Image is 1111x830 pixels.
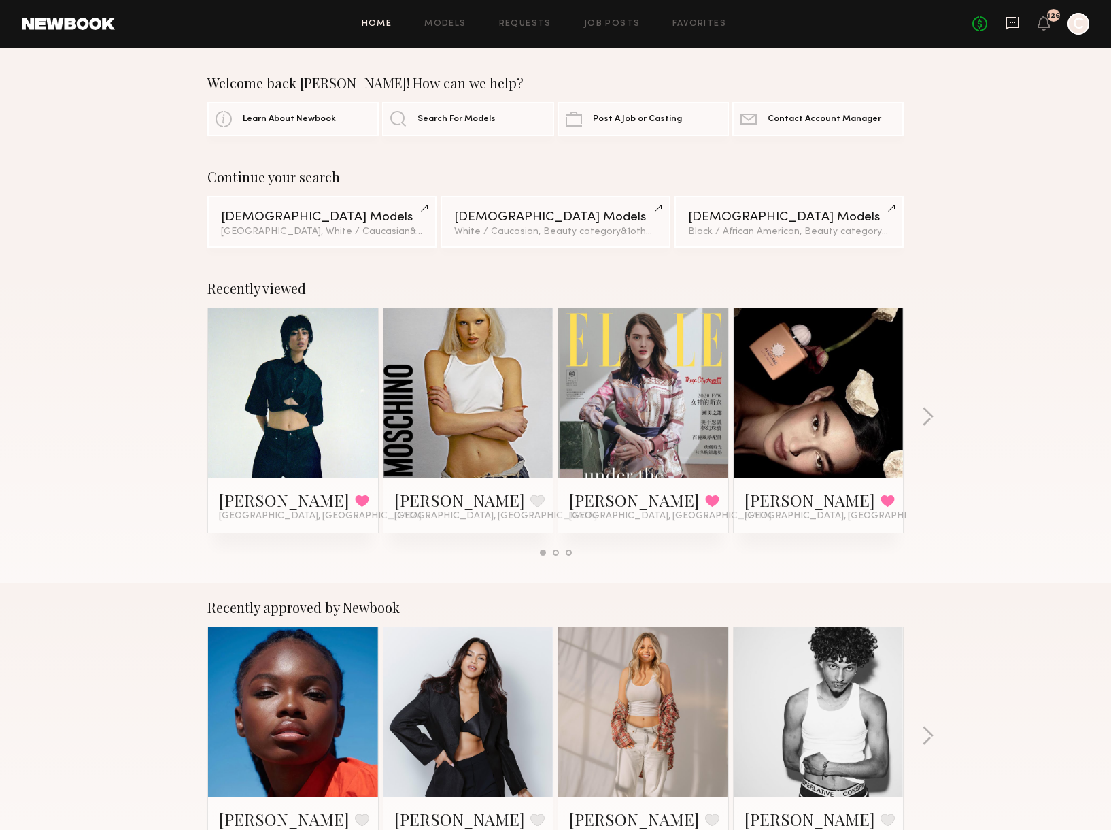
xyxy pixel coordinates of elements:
span: [GEOGRAPHIC_DATA], [GEOGRAPHIC_DATA] [569,511,772,522]
span: & 1 other filter [621,227,679,236]
a: Contact Account Manager [732,102,904,136]
a: [PERSON_NAME] [394,808,525,830]
span: [GEOGRAPHIC_DATA], [GEOGRAPHIC_DATA] [745,511,947,522]
span: Contact Account Manager [768,115,881,124]
a: Search For Models [382,102,553,136]
span: [GEOGRAPHIC_DATA], [GEOGRAPHIC_DATA] [219,511,422,522]
a: Models [424,20,466,29]
a: Home [362,20,392,29]
a: [DEMOGRAPHIC_DATA] ModelsBlack / African American, Beauty category&1other filter [674,196,904,248]
span: Post A Job or Casting [593,115,682,124]
span: & 2 other filter s [410,227,475,236]
a: Post A Job or Casting [558,102,729,136]
a: Requests [499,20,551,29]
a: [PERSON_NAME] [394,489,525,511]
span: [GEOGRAPHIC_DATA], [GEOGRAPHIC_DATA] [394,511,597,522]
a: [PERSON_NAME] [569,489,700,511]
div: White / Caucasian, Beauty category [454,227,656,237]
div: [DEMOGRAPHIC_DATA] Models [688,211,890,224]
a: [PERSON_NAME] [219,489,349,511]
a: Favorites [672,20,726,29]
span: Search For Models [417,115,496,124]
a: C [1067,13,1089,35]
a: Learn About Newbook [207,102,379,136]
a: [PERSON_NAME] [745,489,875,511]
div: [GEOGRAPHIC_DATA], White / Caucasian [221,227,423,237]
a: [DEMOGRAPHIC_DATA] Models[GEOGRAPHIC_DATA], White / Caucasian&2other filters [207,196,437,248]
div: Recently viewed [207,280,904,297]
a: [DEMOGRAPHIC_DATA] ModelsWhite / Caucasian, Beauty category&1other filter [441,196,670,248]
div: 126 [1047,12,1060,20]
div: [DEMOGRAPHIC_DATA] Models [454,211,656,224]
div: Welcome back [PERSON_NAME]! How can we help? [207,75,904,91]
div: [DEMOGRAPHIC_DATA] Models [221,211,423,224]
div: Recently approved by Newbook [207,599,904,616]
a: [PERSON_NAME] [219,808,349,830]
span: Learn About Newbook [243,115,336,124]
a: [PERSON_NAME] [745,808,875,830]
div: Black / African American, Beauty category [688,227,890,237]
a: Job Posts [584,20,640,29]
a: [PERSON_NAME] [569,808,700,830]
div: Continue your search [207,169,904,185]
